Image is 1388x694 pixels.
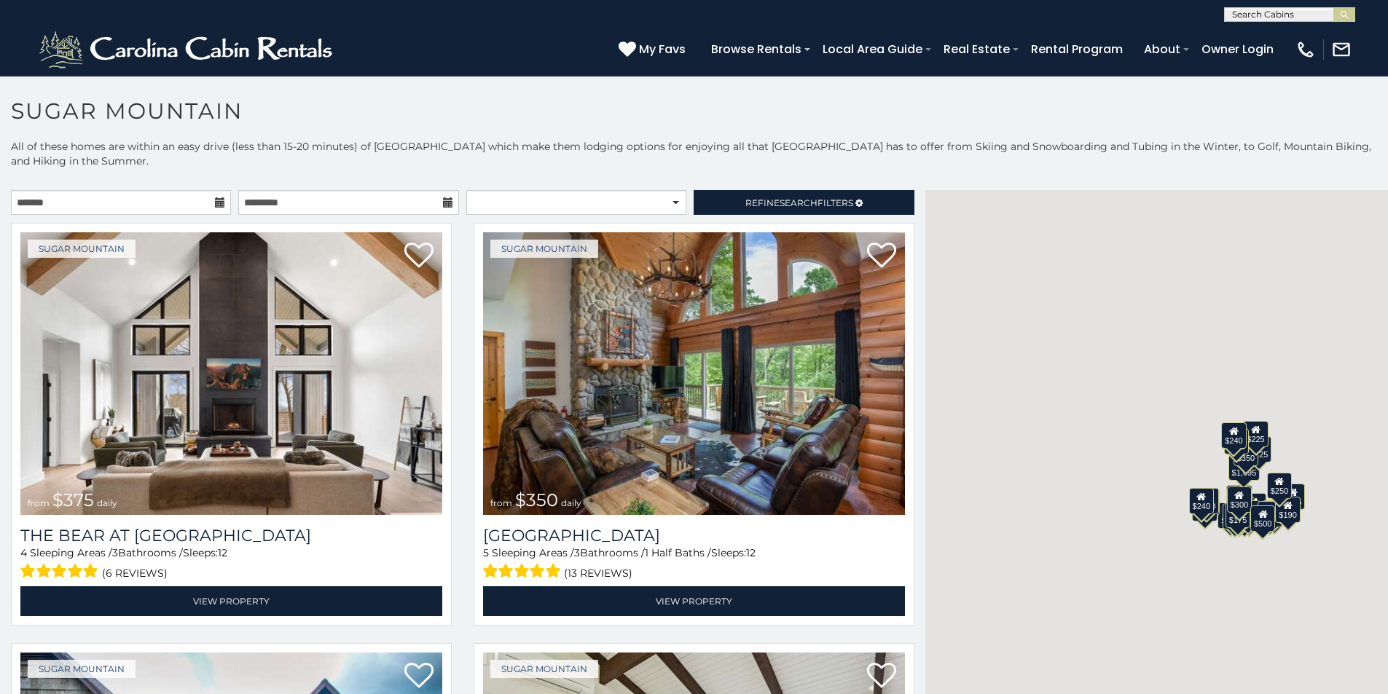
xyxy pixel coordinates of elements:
[483,545,905,583] div: Sleeping Areas / Bathrooms / Sleeps:
[36,28,339,71] img: White-1-2.png
[639,40,686,58] span: My Favs
[1228,454,1260,481] div: $1,095
[20,526,442,545] h3: The Bear At Sugar Mountain
[1280,484,1305,510] div: $155
[28,240,136,258] a: Sugar Mountain
[1331,39,1352,60] img: mail-regular-white.png
[1244,421,1269,447] div: $225
[561,497,581,508] span: daily
[1227,486,1252,513] div: $300
[645,546,711,559] span: 1 Half Baths /
[515,489,558,510] span: $350
[112,546,118,559] span: 3
[28,497,50,508] span: from
[704,36,809,62] a: Browse Rentals
[404,241,434,272] a: Add to favorites
[404,661,434,692] a: Add to favorites
[867,661,896,692] a: Add to favorites
[1250,505,1275,532] div: $500
[746,546,756,559] span: 12
[20,232,442,515] img: The Bear At Sugar Mountain
[1222,422,1247,449] div: $240
[780,197,817,208] span: Search
[745,197,853,208] span: Refine Filters
[867,241,896,272] a: Add to favorites
[619,40,689,59] a: My Favs
[28,660,136,678] a: Sugar Mountain
[1226,502,1250,528] div: $175
[490,660,598,678] a: Sugar Mountain
[20,545,442,583] div: Sleeping Areas / Bathrooms / Sleeps:
[815,36,930,62] a: Local Area Guide
[1242,493,1266,519] div: $200
[490,240,598,258] a: Sugar Mountain
[97,497,117,508] span: daily
[102,564,168,583] span: (6 reviews)
[1258,501,1282,527] div: $195
[483,526,905,545] h3: Grouse Moor Lodge
[20,586,442,616] a: View Property
[490,497,512,508] span: from
[564,564,632,583] span: (13 reviews)
[1295,39,1316,60] img: phone-regular-white.png
[20,232,442,515] a: The Bear At Sugar Mountain from $375 daily
[1276,497,1301,523] div: $190
[1267,473,1292,499] div: $250
[20,526,442,545] a: The Bear At [GEOGRAPHIC_DATA]
[1194,36,1281,62] a: Owner Login
[483,546,489,559] span: 5
[483,232,905,515] img: Grouse Moor Lodge
[218,546,227,559] span: 12
[694,190,914,215] a: RefineSearchFilters
[1024,36,1130,62] a: Rental Program
[52,489,94,510] span: $375
[1137,36,1188,62] a: About
[1189,488,1214,514] div: $240
[20,546,27,559] span: 4
[936,36,1017,62] a: Real Estate
[1223,503,1248,529] div: $155
[483,232,905,515] a: Grouse Moor Lodge from $350 daily
[1247,436,1271,462] div: $125
[574,546,580,559] span: 3
[483,526,905,545] a: [GEOGRAPHIC_DATA]
[483,586,905,616] a: View Property
[1226,485,1251,511] div: $190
